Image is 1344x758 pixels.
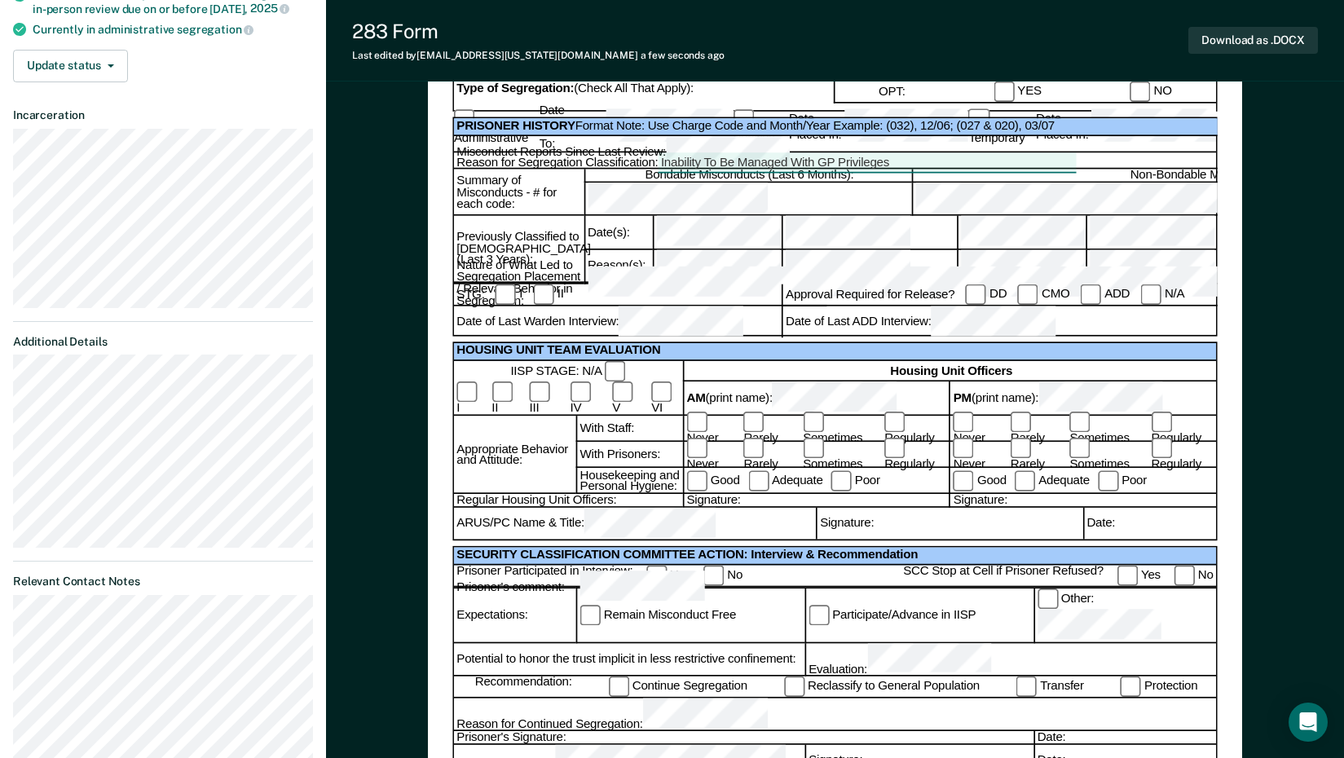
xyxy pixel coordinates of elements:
[456,548,918,562] b: SECURITY CLASSIFICATION COMMITTEE ACTION: Interview & Recommendation
[966,284,986,305] input: DD
[884,412,905,432] input: Regularly
[1016,676,1037,697] input: Transfer
[1038,588,1058,609] input: Other:
[496,284,516,305] input: I
[533,284,563,305] label: II
[454,109,474,130] input: Administrative
[575,442,682,468] div: With Prisoners:
[456,382,477,403] input: I
[454,109,528,146] label: Administrative
[570,382,601,415] label: IV
[456,287,484,303] div: STG:
[954,382,1216,414] div: (print name):
[1174,566,1195,586] input: No
[456,344,660,358] b: HOUSING UNIT TEAM EVALUATION
[884,438,950,471] label: Regularly
[784,676,804,697] input: Reclassify to General Population
[1174,566,1214,586] label: No
[1011,438,1062,471] label: Rarely
[703,566,743,586] label: No
[456,699,1216,730] div: Reason for Continued Segregation:
[954,470,1007,491] label: Good
[1011,438,1031,459] input: Rarely
[1016,676,1084,697] label: Transfer
[454,216,584,283] div: Previously Classified to [DEMOGRAPHIC_DATA] (Last 3 Years):
[831,470,880,491] label: Poor
[784,676,980,697] label: Reclassify to General Population
[803,438,823,459] input: Sometimes
[686,412,707,432] input: Never
[491,382,512,403] input: II
[1069,438,1143,471] label: Sometimes
[454,416,576,495] div: Appropriate Behavior and Attitude:
[454,588,576,642] div: Expectations:
[13,575,313,588] dt: Relevant Contact Notes
[954,438,974,459] input: Never
[1151,412,1171,432] input: Regularly
[1130,82,1171,102] label: NO
[584,183,911,216] div: Bondable Misconducts (Last 6 Months):
[1151,438,1216,471] label: Regularly
[530,382,550,403] input: III
[743,412,764,432] input: Rarely
[352,20,725,43] div: 283 Form
[809,643,1216,675] div: Evaluation:
[1151,412,1216,444] label: Regularly
[1141,284,1161,305] input: N/A
[686,470,707,491] input: Good
[454,82,833,104] div: (Check All That Apply):
[496,284,522,305] label: I
[954,470,974,491] input: Good
[454,588,576,589] div: Prisoner's comment:
[579,605,600,625] input: Remain Misconduct Free
[579,605,736,625] label: Remain Misconduct Free
[352,50,725,61] div: Last edited by [EMAIL_ADDRESS][US_STATE][DOMAIN_NAME]
[954,438,1002,471] label: Never
[1104,566,1161,586] div: Yes
[1011,412,1031,432] input: Rarely
[890,365,1012,377] b: Housing Unit Officers
[530,382,559,415] label: III
[816,508,1082,540] div: Signature:
[456,82,574,95] b: Type of Segregation:
[570,382,590,403] input: IV
[1069,438,1090,459] input: Sometimes
[608,676,628,697] input: Continue Segregation
[456,306,827,338] div: Date of Last Warden Interview:
[1141,284,1185,305] label: N/A
[954,412,974,432] input: Never
[612,382,632,403] input: V
[456,361,682,381] div: IISP STAGE: N/A
[661,155,1073,171] div: Inability To Be Managed With GP Privileges
[733,109,778,146] label: Punitive
[651,382,672,403] input: VI
[13,50,128,82] button: Update status
[1069,412,1143,444] label: Sometimes
[1015,470,1035,491] input: Adequate
[748,470,823,491] label: Adequate
[1018,284,1070,305] label: CMO
[456,508,816,540] div: ARUS/PC Name & Title:
[177,23,253,36] span: segregation
[733,108,968,148] div: Date Placed In:
[1130,82,1150,102] input: NO
[1069,412,1090,432] input: Sometimes
[803,438,876,471] label: Sometimes
[1033,732,1215,745] div: Date:
[13,108,313,122] dt: Incarceration
[686,438,707,459] input: Never
[803,412,823,432] input: Sometimes
[884,412,950,444] label: Regularly
[13,335,313,349] dt: Additional Details
[454,283,584,284] div: Nature of What Led to Segregation Placement / Relevant Behavior in Segregation:
[1289,703,1328,742] div: Open Intercom Messenger
[954,412,1002,444] label: Never
[748,470,769,491] input: Adequate
[968,108,1216,148] div: Date Placed In:
[575,416,682,442] div: With Staff:
[533,284,553,305] input: II
[966,284,1007,305] label: DD
[456,566,743,586] div: Prisoner Participated in Interview:
[1015,470,1090,491] label: Adequate
[686,392,705,403] b: AM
